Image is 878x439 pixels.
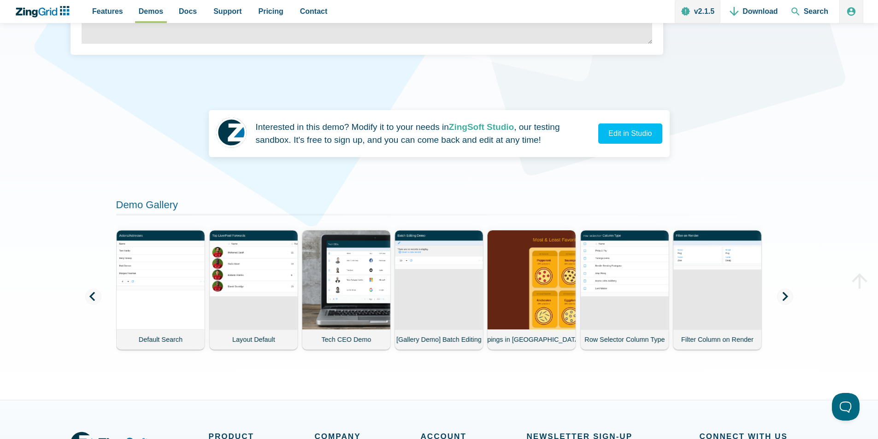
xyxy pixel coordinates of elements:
[580,230,668,350] a: Row Selector Column Type
[395,329,483,350] demo-card-title: [Gallery Demo] Batch Editing
[256,121,591,147] p: Interested in this demo? Modify it to your needs in , our testing sandbox. It's free to sign up, ...
[117,329,205,350] demo-card-title: Default Search
[395,230,483,350] a: [Gallery Demo] Batch Editing
[673,329,761,350] demo-card-title: Filter Column on Render
[259,5,283,18] span: Pricing
[209,230,297,350] a: Layout Default
[488,329,576,350] demo-card-title: Most & Least Favorite Pizza Toppings in [GEOGRAPHIC_DATA] (codepenchallenge cpc-circle)
[832,393,860,421] iframe: Toggle Customer Support
[673,230,761,350] a: Filter Column on Render
[116,199,762,216] h2: Demo Gallery
[580,329,668,350] demo-card-title: Row Selector Column Type
[117,230,205,350] a: Default Search
[179,5,197,18] span: Docs
[449,122,514,132] strong: ZingSoft Studio
[302,230,390,350] a: Tech CEO Demo
[213,5,242,18] span: Support
[300,5,328,18] span: Contact
[488,230,576,350] a: Most & Least Favorite Pizza Toppings in [GEOGRAPHIC_DATA] (codepenchallenge cpc-circle)
[209,329,297,350] demo-card-title: Layout Default
[15,6,74,18] a: ZingChart Logo. Click to return to the homepage
[598,123,662,144] a: Edit in Studio
[92,5,123,18] span: Features
[139,5,163,18] span: Demos
[302,329,390,350] demo-card-title: Tech CEO Demo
